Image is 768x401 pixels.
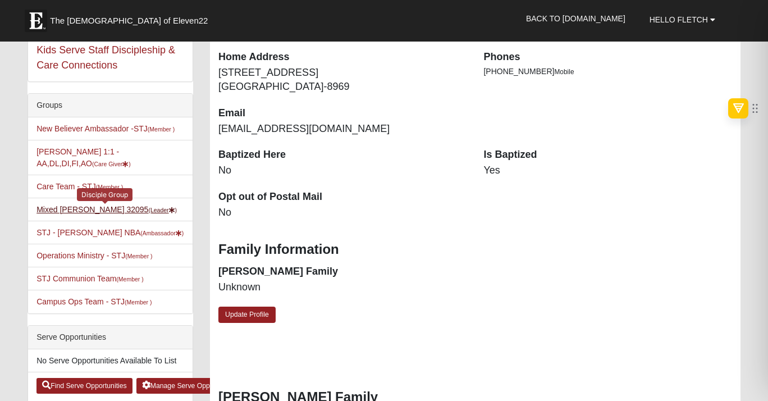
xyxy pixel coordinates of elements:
dt: Email [218,106,467,121]
a: Find Serve Opportunities [36,378,132,394]
dd: Yes [483,163,732,178]
a: Mixed [PERSON_NAME] 32095(Leader) [36,205,177,214]
small: (Member ) [125,299,152,306]
div: Serve Opportunities [28,326,193,349]
small: (Leader ) [148,207,177,213]
a: Manage Serve Opportunities [136,378,244,394]
small: (Member ) [116,276,143,282]
small: (Care Giver ) [92,161,131,167]
img: Eleven22 logo [25,10,47,32]
dt: Home Address [218,50,467,65]
div: Groups [28,94,193,117]
a: Back to [DOMAIN_NAME] [518,4,634,33]
dt: Phones [483,50,732,65]
dt: Baptized Here [218,148,467,162]
li: No Serve Opportunities Available To List [28,349,193,372]
span: Mobile [554,68,574,76]
dt: [PERSON_NAME] Family [218,265,467,279]
dt: Is Baptized [483,148,732,162]
dd: No [218,163,467,178]
dd: [STREET_ADDRESS] [GEOGRAPHIC_DATA]-8969 [218,66,467,94]
a: Kids Serve Staff Discipleship & Care Connections [36,44,175,71]
a: Campus Ops Team - STJ(Member ) [36,297,152,306]
span: Hello Fletch [650,15,708,24]
a: Care Team - STJ(Member ) [36,182,123,191]
div: Disciple Group [77,188,132,201]
a: Hello Fletch [641,6,724,34]
small: (Member ) [96,184,123,190]
a: Operations Ministry - STJ(Member ) [36,251,152,260]
a: STJ Communion Team(Member ) [36,274,144,283]
dd: [EMAIL_ADDRESS][DOMAIN_NAME] [218,122,467,136]
dd: No [218,206,467,220]
a: The [DEMOGRAPHIC_DATA] of Eleven22 [19,4,244,32]
small: (Member ) [125,253,152,259]
a: [PERSON_NAME] 1:1 - AA,DL,DI,FI,AO(Care Giver) [36,147,131,168]
h3: Family Information [218,241,732,258]
span: The [DEMOGRAPHIC_DATA] of Eleven22 [50,15,208,26]
a: New Believer Ambassador -STJ(Member ) [36,124,175,133]
li: [PHONE_NUMBER] [483,66,732,78]
small: (Ambassador ) [140,230,184,236]
dt: Opt out of Postal Mail [218,190,467,204]
a: Update Profile [218,307,276,323]
small: (Member ) [148,126,175,133]
dd: Unknown [218,280,467,295]
a: STJ - [PERSON_NAME] NBA(Ambassador) [36,228,184,237]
